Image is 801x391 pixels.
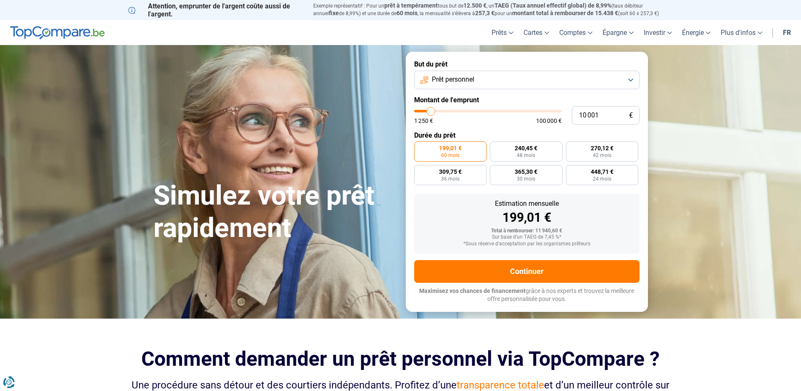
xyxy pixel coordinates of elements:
[128,347,673,370] h2: Comment demander un prêt personnel via TopCompare ?
[439,169,462,175] span: 309,75 €
[593,153,611,158] span: 42 mois
[554,20,597,45] a: Comptes
[421,234,633,240] div: Sur base d'un TAEG de 7,45 %*
[414,118,433,124] span: 1 250 €
[419,287,526,294] span: Maximisez vos chances de financement
[597,20,639,45] a: Épargne
[441,153,460,158] span: 60 mois
[716,20,767,45] a: Plus d'infos
[414,71,640,89] button: Prêt personnel
[421,241,633,247] div: *Sous réserve d'acceptation par les organismes prêteurs
[421,211,633,224] div: 199,01 €
[432,75,474,84] span: Prêt personnel
[486,20,518,45] a: Prêts
[475,10,494,16] span: 257,3 €
[591,145,613,151] span: 270,12 €
[515,145,537,151] span: 240,45 €
[536,118,562,124] span: 100 000 €
[414,96,640,104] label: Montant de l'emprunt
[517,153,535,158] span: 48 mois
[518,20,554,45] a: Cartes
[593,176,611,181] span: 24 mois
[457,379,544,391] span: transparence totale
[153,180,396,245] h1: Simulez votre prêt rapidement
[384,2,438,9] span: prêt à tempérament
[778,20,796,45] a: fr
[639,20,677,45] a: Investir
[629,112,633,119] span: €
[463,2,486,9] span: 12.500 €
[591,169,613,175] span: 448,71 €
[439,145,462,151] span: 199,01 €
[329,10,339,16] span: fixe
[414,131,640,139] label: Durée du prêt
[517,176,535,181] span: 30 mois
[128,2,303,18] p: Attention, emprunter de l'argent coûte aussi de l'argent.
[421,228,633,234] div: Total à rembourser: 11 940,60 €
[10,26,105,40] img: TopCompare
[512,10,618,16] span: montant total à rembourser de 15.438 €
[313,2,673,17] p: Exemple représentatif : Pour un tous but de , un (taux débiteur annuel de 8,99%) et une durée de ...
[414,60,640,68] label: But du prêt
[677,20,716,45] a: Énergie
[414,260,640,283] button: Continuer
[515,169,537,175] span: 365,30 €
[414,287,640,303] p: grâce à nos experts et trouvez la meilleure offre personnalisée pour vous.
[421,200,633,207] div: Estimation mensuelle
[397,10,418,16] span: 60 mois
[494,2,611,9] span: TAEG (Taux annuel effectif global) de 8,99%
[441,176,460,181] span: 36 mois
